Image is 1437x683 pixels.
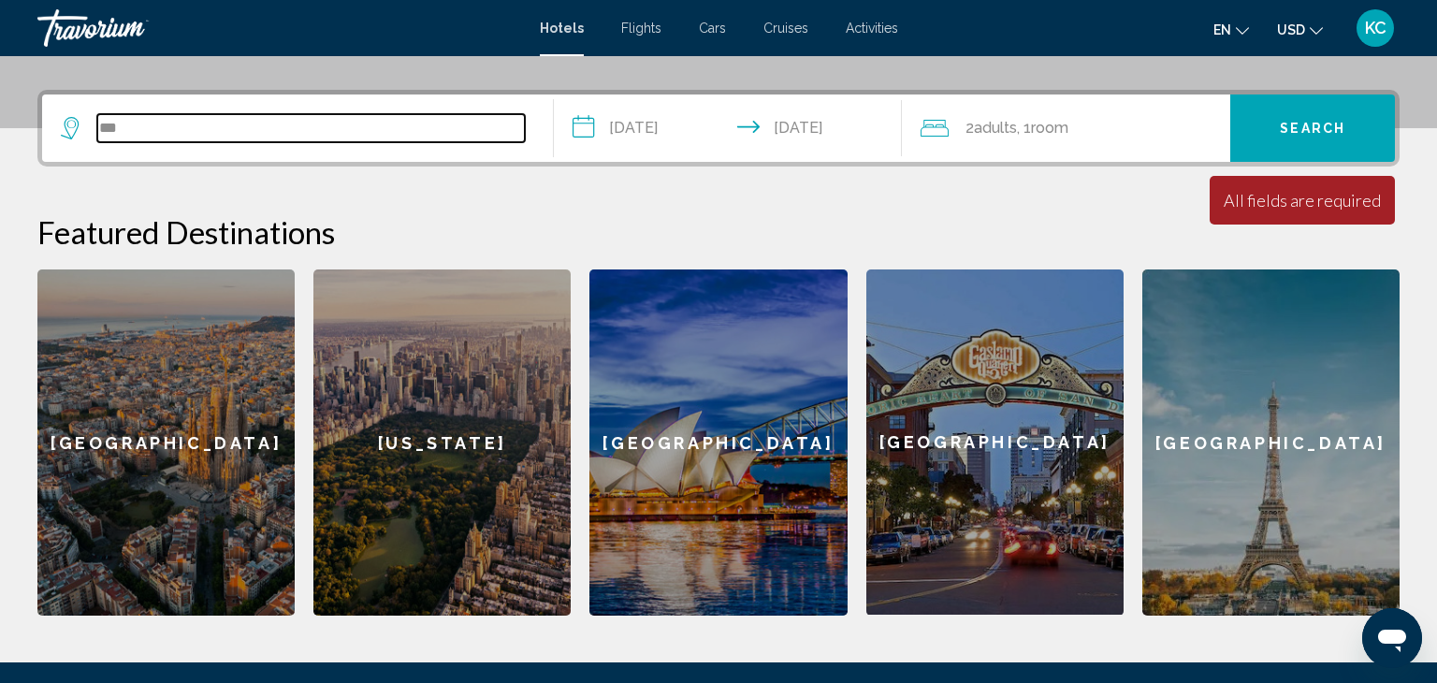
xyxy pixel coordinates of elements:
[1213,22,1231,37] span: en
[866,269,1124,616] a: [GEOGRAPHIC_DATA]
[37,269,295,616] a: [GEOGRAPHIC_DATA]
[1213,16,1249,43] button: Change language
[554,94,902,162] button: Check-in date: Aug 20, 2025 Check-out date: Aug 28, 2025
[37,9,521,47] a: Travorium
[42,94,1395,162] div: Search widget
[1277,22,1305,37] span: USD
[902,94,1231,162] button: Travelers: 2 adults, 0 children
[621,21,661,36] a: Flights
[1224,190,1381,211] div: All fields are required
[1031,119,1068,137] span: Room
[699,21,726,36] a: Cars
[1230,94,1395,162] button: Search
[313,269,571,616] a: [US_STATE]
[974,119,1017,137] span: Adults
[1362,608,1422,668] iframe: Кнопка запуска окна обмена сообщениями
[1365,19,1386,37] span: KC
[965,115,1017,141] span: 2
[866,269,1124,615] div: [GEOGRAPHIC_DATA]
[1142,269,1400,616] a: [GEOGRAPHIC_DATA]
[846,21,898,36] a: Activities
[589,269,847,616] a: [GEOGRAPHIC_DATA]
[540,21,584,36] a: Hotels
[1017,115,1068,141] span: , 1
[1277,16,1323,43] button: Change currency
[1351,8,1400,48] button: User Menu
[37,213,1400,251] h2: Featured Destinations
[1280,122,1345,137] span: Search
[763,21,808,36] a: Cruises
